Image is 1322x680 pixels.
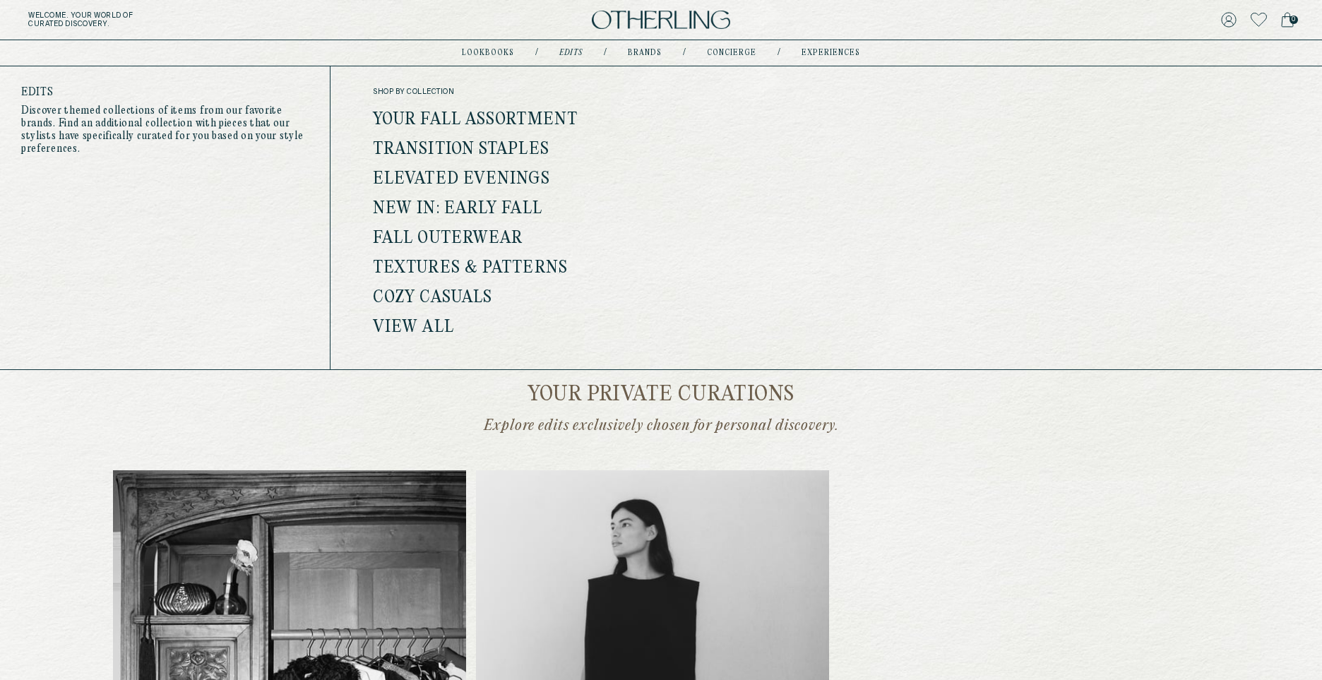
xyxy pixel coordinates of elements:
a: Elevated Evenings [373,170,550,189]
a: Cozy Casuals [373,289,492,307]
p: Discover themed collections of items from our favorite brands. Find an additional collection with... [21,105,309,155]
div: / [535,47,538,59]
img: logo [592,11,730,30]
a: Textures & Patterns [373,259,568,278]
a: Edits [559,49,583,56]
div: / [683,47,686,59]
a: 0 [1281,10,1294,30]
div: / [604,47,607,59]
h4: Edits [21,88,309,97]
h2: Your private curations [386,384,936,406]
h5: Welcome . Your world of curated discovery. [28,11,408,28]
a: lookbooks [462,49,514,56]
a: Your Fall Assortment [373,111,578,129]
a: New In: Early Fall [373,200,542,218]
p: Explore edits exclusively chosen for personal discovery. [386,417,936,435]
div: / [778,47,780,59]
a: Transition Staples [373,141,549,159]
a: Fall Outerwear [373,229,523,248]
a: Brands [628,49,662,56]
a: concierge [707,49,756,56]
span: 0 [1290,16,1298,24]
a: View all [373,318,454,337]
a: experiences [802,49,860,56]
span: shop by collection [373,88,682,96]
